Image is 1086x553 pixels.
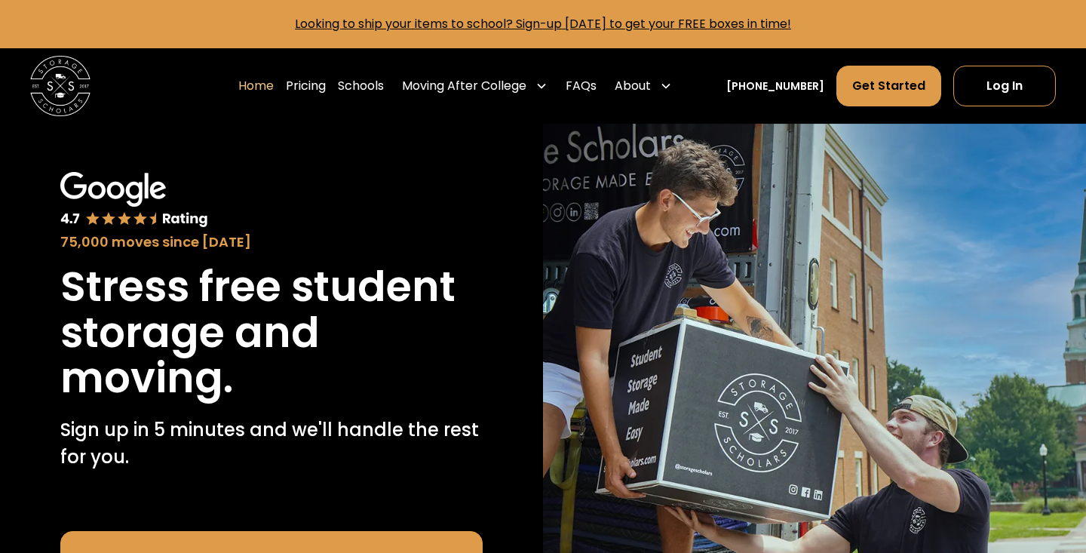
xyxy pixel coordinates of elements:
a: [PHONE_NUMBER] [726,78,824,94]
a: Schools [338,65,384,107]
img: Storage Scholars main logo [30,56,90,116]
a: Get Started [836,66,941,106]
a: home [30,56,90,116]
a: Pricing [286,65,326,107]
img: Google 4.7 star rating [60,172,208,229]
div: Moving After College [402,77,526,95]
a: Log In [953,66,1056,106]
div: About [609,65,678,107]
div: Moving After College [396,65,554,107]
div: 75,000 moves since [DATE] [60,232,483,252]
div: About [615,77,651,95]
a: Looking to ship your items to school? Sign-up [DATE] to get your FREE boxes in time! [295,15,791,32]
p: Sign up in 5 minutes and we'll handle the rest for you. [60,416,483,471]
a: Home [238,65,274,107]
h1: Stress free student storage and moving. [60,264,483,401]
a: FAQs [566,65,597,107]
